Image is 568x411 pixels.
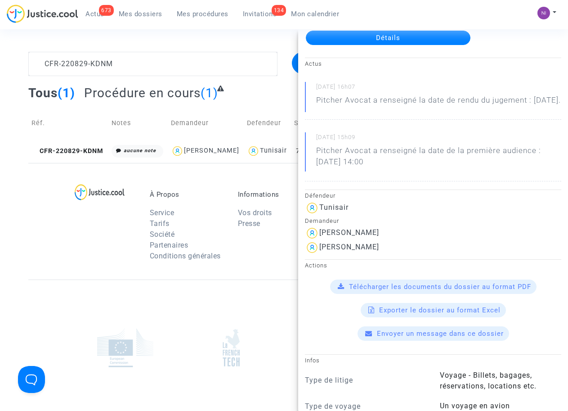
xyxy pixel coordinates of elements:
a: Service [150,208,174,217]
small: Actus [305,60,322,67]
span: CFR-220829-KDNM [31,147,103,155]
td: Demandeur [168,107,244,139]
span: 76 % [296,147,312,155]
span: Procédure en cours [84,86,201,100]
iframe: Help Scout Beacon - Open [18,366,45,393]
img: french_tech.png [223,329,240,367]
span: Envoyer un message dans ce dossier [377,330,504,338]
div: [PERSON_NAME] [319,228,379,237]
a: 673Actus [78,7,112,21]
p: À Propos [150,190,224,199]
a: Société [150,230,175,239]
div: Tunisair [260,147,287,154]
span: Invitations [243,10,277,18]
i: aucune note [124,148,156,154]
span: (1) [201,86,218,100]
img: c72f9d9a6237a8108f59372fcd3655cf [537,7,550,19]
small: Demandeur [305,217,339,224]
span: Tous [28,86,58,100]
div: Tunisair [319,203,349,212]
td: Score [291,107,317,139]
div: 673 [99,5,114,16]
td: Defendeur [244,107,291,139]
span: Mon calendrier [291,10,339,18]
div: [PERSON_NAME] [319,243,379,251]
p: Informations [238,190,313,199]
img: jc-logo.svg [7,5,78,23]
a: Vos droits [238,208,272,217]
img: logo-lg.svg [75,184,125,200]
img: icon-user.svg [305,240,319,255]
a: Partenaires [150,241,188,249]
p: Type de litige [305,375,426,386]
td: Notes [108,107,168,139]
a: 134Invitations [236,7,284,21]
p: Pitcher Avocat a renseigné la date de rendu du jugement : [DATE]. [316,95,561,110]
a: Conditions générales [150,252,221,260]
small: Actions [305,262,327,269]
span: Mes dossiers [119,10,162,18]
a: Presse [238,219,260,228]
span: (1) [58,86,75,100]
a: Tarifs [150,219,170,228]
span: Mes procédures [177,10,228,18]
img: icon-user.svg [305,226,319,240]
a: Mes procédures [170,7,236,21]
span: Un voyage en avion [440,402,510,410]
a: Détails [306,31,470,45]
span: Voyage - Billets, bagages, réservations, locations etc. [440,371,537,390]
small: Défendeur [305,192,335,199]
td: Réf. [28,107,108,139]
img: icon-user.svg [247,145,260,158]
div: [PERSON_NAME] [184,147,239,154]
p: Pitcher Avocat a renseigné la date de la première audience : [DATE] 14:00 [316,145,561,172]
small: [DATE] 15h09 [316,133,561,145]
small: [DATE] 16h07 [316,83,561,95]
img: europe_commision.png [97,328,153,367]
small: Infos [305,357,320,364]
img: icon-user.svg [305,201,319,215]
span: Télécharger les documents du dossier au format PDF [349,283,531,291]
img: icon-user.svg [171,145,184,158]
span: Actus [85,10,104,18]
span: Exporter le dossier au format Excel [379,306,501,314]
div: 134 [272,5,286,16]
a: Mes dossiers [112,7,170,21]
a: Mon calendrier [284,7,346,21]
